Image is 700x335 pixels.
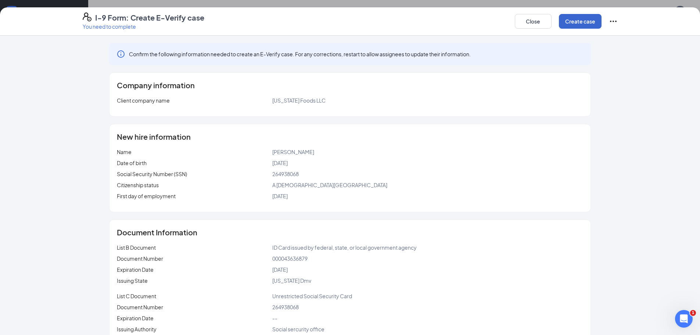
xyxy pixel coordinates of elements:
button: Close [515,14,552,29]
span: ID Card issued by federal, state, or local government agency [272,244,417,251]
span: 264938068 [272,304,299,310]
span: -- [272,315,277,321]
span: Social Security Number (SSN) [117,171,187,177]
svg: Ellipses [609,17,618,26]
span: New hire information [117,133,191,140]
span: Expiration Date [117,266,154,273]
span: List B Document [117,244,156,251]
span: 1 [690,310,696,316]
span: Document Number [117,304,163,310]
span: Confirm the following information needed to create an E-Verify case. For any corrections, restart... [129,50,471,58]
p: You need to complete [83,23,204,30]
span: Date of birth [117,160,147,166]
span: Citizenship status [117,182,159,188]
span: [DATE] [272,160,288,166]
span: Name [117,149,132,155]
span: Expiration Date [117,315,154,321]
span: 264938068 [272,171,299,177]
svg: FormI9EVerifyIcon [83,13,91,21]
h4: I-9 Form: Create E-Verify case [95,13,204,23]
span: Client company name [117,97,170,104]
span: Issuing State [117,277,148,284]
span: [PERSON_NAME] [272,149,314,155]
span: Unrestricted Social Security Card [272,293,352,299]
span: [DATE] [272,193,288,199]
span: Company information [117,82,195,89]
iframe: Intercom live chat [675,310,693,328]
span: [US_STATE] Foods LLC [272,97,326,104]
span: [DATE] [272,266,288,273]
svg: Info [116,50,125,58]
span: 000043636879 [272,255,308,262]
span: Document Information [117,229,197,236]
span: A [DEMOGRAPHIC_DATA][GEOGRAPHIC_DATA] [272,182,387,188]
button: Create case [559,14,602,29]
span: First day of employment [117,193,176,199]
span: Document Number [117,255,163,262]
span: Issuing Authority [117,326,157,332]
span: Social sercurity office [272,326,324,332]
span: List C Document [117,293,156,299]
span: [US_STATE] Dmv [272,277,311,284]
